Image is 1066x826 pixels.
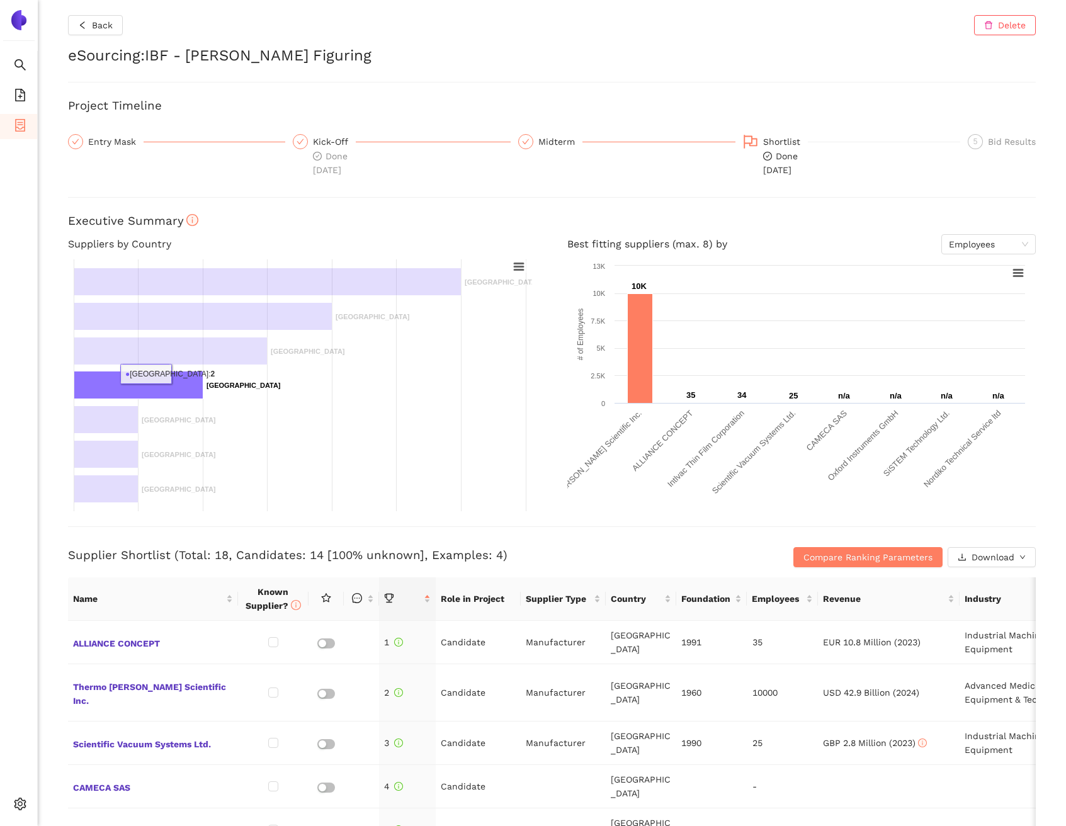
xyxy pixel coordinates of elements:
text: n/a [992,391,1005,400]
span: download [958,553,967,563]
div: Entry Mask [88,134,144,149]
span: Thermo [PERSON_NAME] Scientific Inc. [73,677,233,708]
text: Nordiko Technical Service ltd [921,409,1002,489]
span: star [321,593,331,603]
button: deleteDelete [974,15,1036,35]
td: 1991 [676,621,747,664]
span: Employees [752,592,803,606]
th: Role in Project [436,577,521,621]
text: 35 [686,390,695,400]
span: 5 [973,137,978,146]
td: [GEOGRAPHIC_DATA] [606,721,676,765]
th: this column's title is Foundation,this column is sortable [676,577,747,621]
text: ALLIANCE CONCEPT [630,408,695,473]
text: 7.5K [591,317,605,325]
span: info-circle [918,738,927,747]
text: n/a [890,391,902,400]
text: 34 [737,390,747,400]
text: 10K [593,290,605,297]
text: Scientific Vacuum Systems Ltd. [710,409,797,496]
span: check [522,138,530,145]
text: 5K [596,344,605,352]
span: trophy [384,593,394,603]
span: ALLIANCE CONCEPT [73,634,233,650]
text: 2.5K [591,372,605,380]
span: GBP 2.8 Million (2023) [823,738,927,748]
div: Midterm [538,134,582,149]
text: [GEOGRAPHIC_DATA] [142,416,216,424]
span: search [14,54,26,79]
span: Compare Ranking Parameters [803,550,933,564]
span: Bid Results [988,137,1036,147]
h4: Suppliers by Country [68,234,537,254]
text: [GEOGRAPHIC_DATA] [465,278,539,286]
img: Logo [9,10,29,30]
td: [GEOGRAPHIC_DATA] [606,664,676,721]
div: Kick-Off [313,134,356,149]
span: USD 42.9 Billion (2024) [823,687,919,698]
span: info-circle [291,600,301,610]
span: 1 [384,637,403,647]
text: [GEOGRAPHIC_DATA] [336,313,410,320]
th: this column's title is Country,this column is sortable [606,577,676,621]
span: Done [DATE] [763,151,798,175]
text: 10K [632,281,647,291]
text: 0 [601,400,604,407]
td: 1990 [676,721,747,765]
th: this column is sortable [344,577,379,621]
span: delete [984,21,993,31]
span: Known Supplier? [246,587,301,611]
text: Intlvac Thin Film Corporation [665,409,746,489]
text: n/a [838,391,851,400]
div: Shortlist [763,134,808,149]
span: EUR 10.8 Million (2023) [823,637,921,647]
th: this column's title is Employees,this column is sortable [747,577,817,621]
span: info-circle [394,638,403,647]
td: [GEOGRAPHIC_DATA] [606,765,676,808]
span: check [297,138,304,145]
td: Manufacturer [521,621,606,664]
span: left [78,21,87,31]
td: 1960 [676,664,747,721]
text: # of Employees [576,308,585,361]
span: info-circle [394,782,403,791]
td: Candidate [436,664,521,721]
td: - [747,765,818,808]
text: Thermo [PERSON_NAME] Scientific Inc. [531,409,643,520]
span: Back [92,18,113,32]
span: info-circle [394,688,403,697]
span: 3 [384,738,403,748]
span: down [1019,554,1026,562]
span: Revenue [823,592,945,606]
h3: Executive Summary [68,213,1036,229]
span: Delete [998,18,1026,32]
div: Shortlistcheck-circleDone[DATE] [743,134,960,177]
span: setting [14,793,26,818]
h3: Project Timeline [68,98,1036,114]
td: 35 [747,621,818,664]
span: file-add [14,84,26,110]
span: info-circle [186,214,198,226]
h4: Best fitting suppliers (max. 8) by [567,234,1036,254]
span: Employees [949,235,1028,254]
td: Candidate [436,765,521,808]
span: check-circle [763,152,772,161]
td: Manufacturer [521,721,606,765]
text: 13K [593,263,605,270]
td: Candidate [436,621,521,664]
span: check-circle [313,152,322,161]
span: CAMECA SAS [73,778,233,795]
button: leftBack [68,15,123,35]
span: Supplier Type [526,592,591,606]
text: [GEOGRAPHIC_DATA] [207,382,281,389]
span: 4 [384,781,403,791]
span: Foundation [681,592,732,606]
text: [GEOGRAPHIC_DATA] [271,348,345,355]
td: Manufacturer [521,664,606,721]
text: SiSTEM Technology Ltd. [881,409,951,478]
span: info-circle [394,738,403,747]
h2: eSourcing : IBF - [PERSON_NAME] Figuring [68,45,1036,67]
td: [GEOGRAPHIC_DATA] [606,621,676,664]
td: Candidate [436,721,521,765]
th: this column's title is Name,this column is sortable [68,577,238,621]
